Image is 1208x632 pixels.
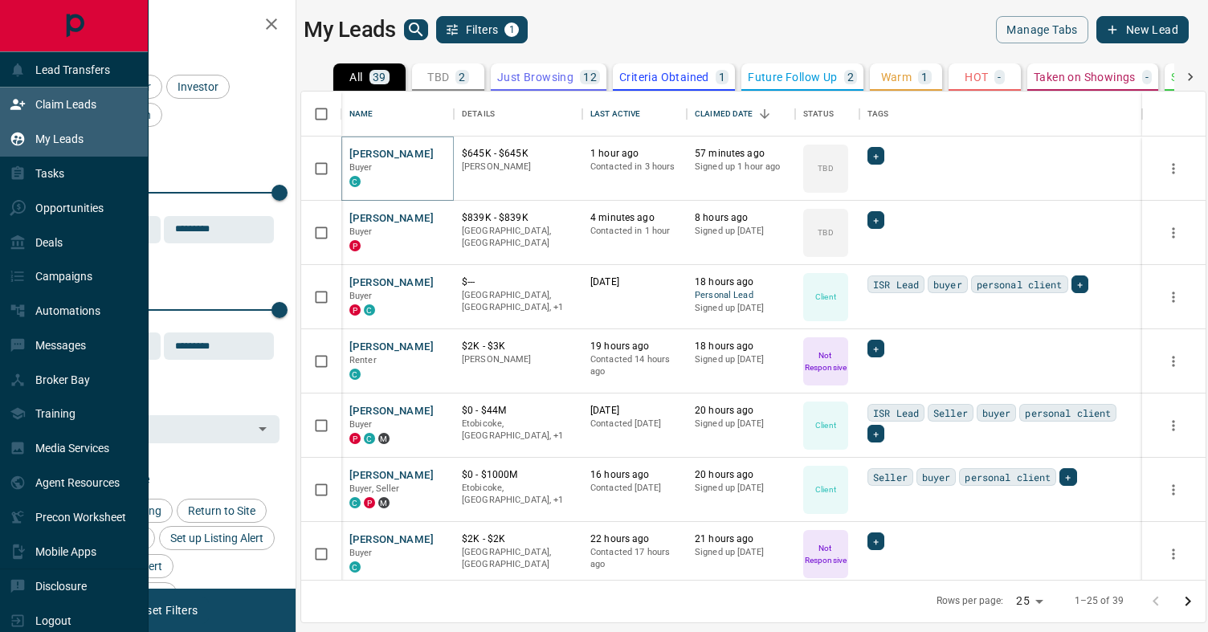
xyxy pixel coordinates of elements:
div: condos.ca [349,176,361,187]
p: 8 hours ago [695,211,787,225]
div: + [867,147,884,165]
span: Buyer [349,291,373,301]
p: 1 [719,71,725,83]
p: Signed up [DATE] [695,418,787,430]
p: 1 hour ago [590,147,679,161]
button: more [1161,285,1186,309]
p: Signed up [DATE] [695,353,787,366]
div: Status [795,92,859,137]
p: 2 [847,71,854,83]
span: + [873,212,879,228]
div: property.ca [364,497,375,508]
p: 20 hours ago [695,404,787,418]
div: + [867,211,884,229]
div: Name [341,92,454,137]
span: Buyer, Seller [349,483,400,494]
p: Just Browsing [497,71,573,83]
button: [PERSON_NAME] [349,468,434,483]
p: 57 minutes ago [695,147,787,161]
p: Contacted in 1 hour [590,225,679,238]
div: Tags [867,92,889,137]
div: + [867,340,884,357]
button: [PERSON_NAME] [349,340,434,355]
button: Reset Filters [122,597,208,624]
p: Milton [462,289,574,314]
div: condos.ca [364,304,375,316]
span: personal client [965,469,1051,485]
p: [PERSON_NAME] [462,353,574,366]
span: Buyer [349,548,373,558]
span: personal client [1025,405,1111,421]
p: Signed up [DATE] [695,546,787,559]
button: Manage Tabs [996,16,1088,43]
p: Contacted 14 hours ago [590,353,679,378]
div: Claimed Date [695,92,753,137]
p: Signed up 1 hour ago [695,161,787,173]
span: buyer [922,469,951,485]
p: 39 [373,71,386,83]
h2: Filters [51,16,280,35]
div: property.ca [349,433,361,444]
span: 1 [506,24,517,35]
div: + [867,532,884,550]
p: [PERSON_NAME] [462,161,574,173]
p: $0 - $1000M [462,468,574,482]
p: $645K - $645K [462,147,574,161]
button: [PERSON_NAME] [349,532,434,548]
div: Name [349,92,373,137]
span: + [873,148,879,164]
div: property.ca [349,304,361,316]
button: [PERSON_NAME] [349,404,434,419]
span: Renter [349,355,377,365]
div: + [867,425,884,442]
span: personal client [977,276,1063,292]
p: 18 hours ago [695,275,787,289]
span: + [1065,469,1071,485]
span: + [873,533,879,549]
p: TBD [818,162,833,174]
div: Return to Site [177,499,267,523]
p: 20 hours ago [695,468,787,482]
button: [PERSON_NAME] [349,275,434,291]
p: 1 [921,71,928,83]
span: + [1077,276,1083,292]
p: [GEOGRAPHIC_DATA], [GEOGRAPHIC_DATA] [462,225,574,250]
button: more [1161,542,1186,566]
div: condos.ca [349,561,361,573]
span: Seller [873,469,908,485]
p: 1–25 of 39 [1075,594,1124,608]
p: Contacted [DATE] [590,482,679,495]
span: Return to Site [182,504,261,517]
span: Seller [933,405,968,421]
div: Details [462,92,495,137]
p: Rows per page: [937,594,1004,608]
span: buyer [982,405,1011,421]
div: 25 [1010,589,1048,613]
button: Go to next page [1172,585,1204,618]
p: TBD [427,71,449,83]
div: condos.ca [364,433,375,444]
p: Not Responsive [805,349,847,373]
div: mrloft.ca [378,497,390,508]
button: Filters1 [436,16,528,43]
p: HOT [965,71,988,83]
span: ISR Lead [873,276,919,292]
p: King [462,418,574,442]
div: condos.ca [349,369,361,380]
p: 21 hours ago [695,532,787,546]
p: Signed up [DATE] [695,225,787,238]
div: Status [803,92,834,137]
div: mrloft.ca [378,433,390,444]
p: Taken on Showings [1034,71,1136,83]
button: more [1161,157,1186,181]
button: more [1161,478,1186,502]
span: Personal Lead [695,289,787,303]
div: Tags [859,92,1142,137]
p: $--- [462,275,574,289]
p: All [349,71,362,83]
p: 12 [583,71,597,83]
button: New Lead [1096,16,1189,43]
div: property.ca [349,240,361,251]
p: 22 hours ago [590,532,679,546]
p: - [998,71,1001,83]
